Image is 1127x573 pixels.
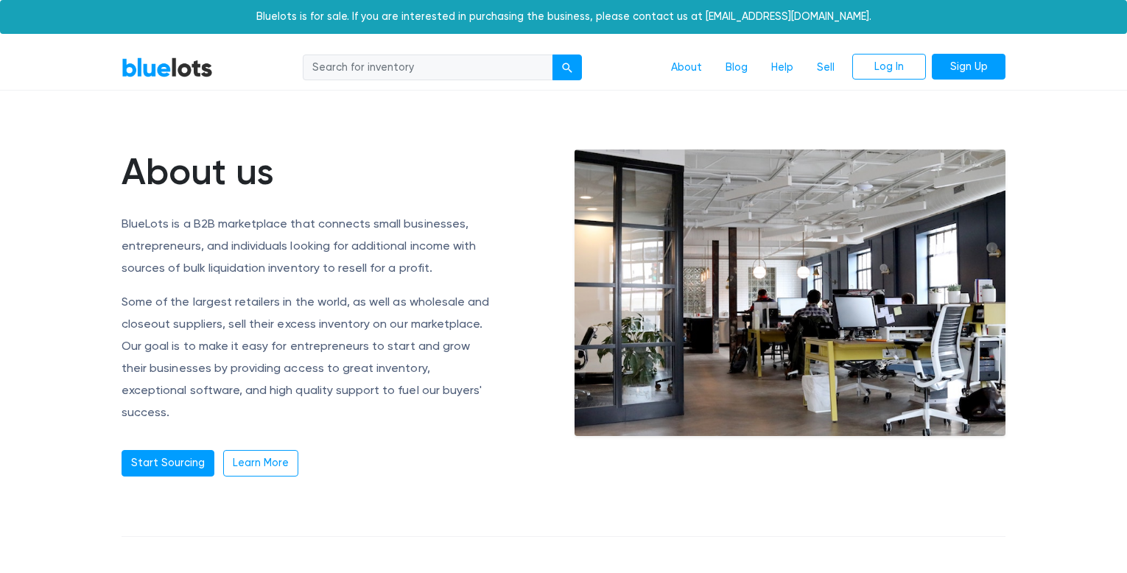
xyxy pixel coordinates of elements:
[932,54,1005,80] a: Sign Up
[805,54,846,82] a: Sell
[852,54,926,80] a: Log In
[759,54,805,82] a: Help
[659,54,714,82] a: About
[122,57,213,78] a: BlueLots
[575,150,1005,437] img: office-e6e871ac0602a9b363ffc73e1d17013cb30894adc08fbdb38787864bb9a1d2fe.jpg
[122,150,494,194] h1: About us
[223,450,298,477] a: Learn More
[122,291,494,423] p: Some of the largest retailers in the world, as well as wholesale and closeout suppliers, sell the...
[714,54,759,82] a: Blog
[122,213,494,279] p: BlueLots is a B2B marketplace that connects small businesses, entrepreneurs, and individuals look...
[122,450,214,477] a: Start Sourcing
[303,55,553,81] input: Search for inventory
